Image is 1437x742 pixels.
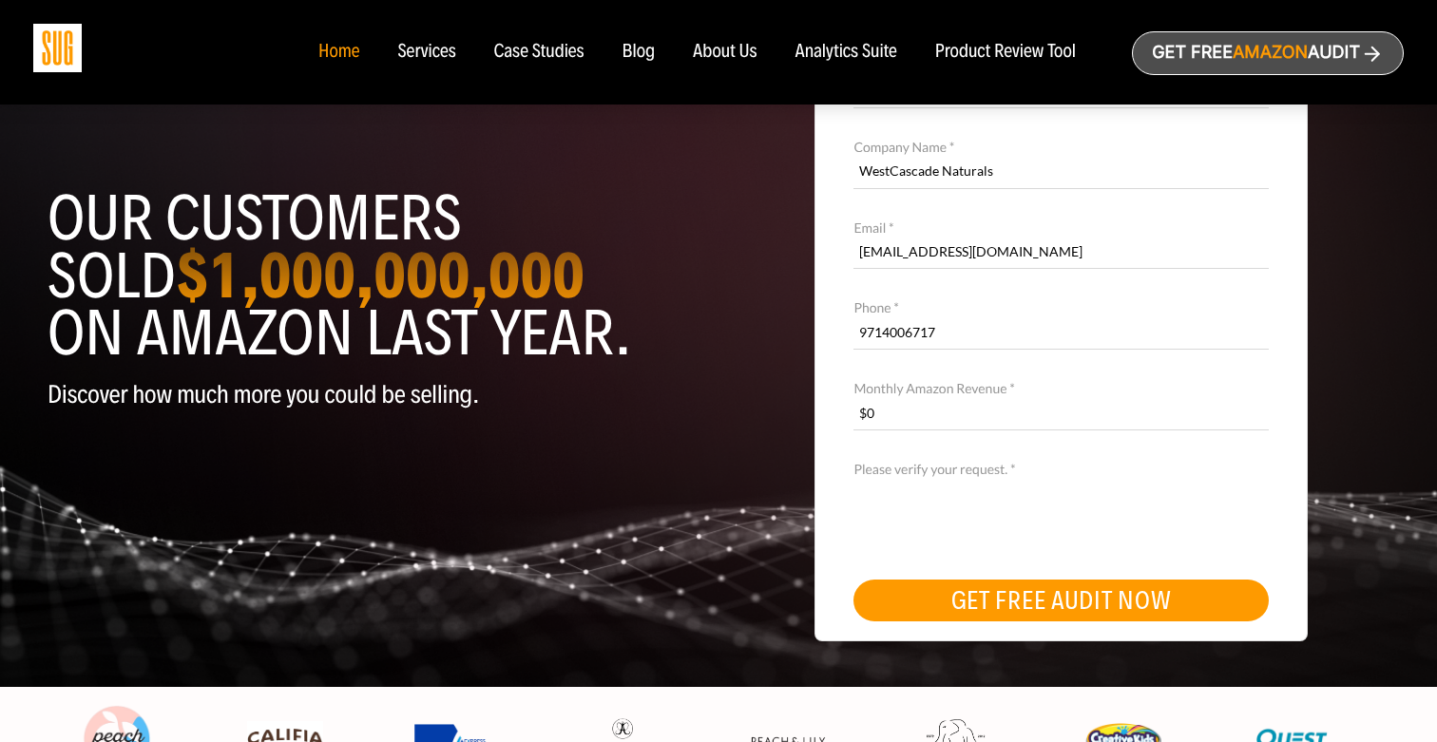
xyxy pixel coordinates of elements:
[318,42,359,63] a: Home
[397,42,455,63] a: Services
[494,42,584,63] a: Case Studies
[1233,43,1308,63] span: Amazon
[853,236,1268,269] input: Email *
[853,137,1268,158] label: Company Name *
[693,42,757,63] a: About Us
[853,378,1268,399] label: Monthly Amazon Revenue *
[853,397,1268,430] input: Monthly Amazon Revenue *
[853,477,1142,551] iframe: reCAPTCHA
[48,381,704,409] p: Discover how much more you could be selling.
[853,459,1268,480] label: Please verify your request. *
[33,24,82,72] img: Sug
[935,42,1076,63] a: Product Review Tool
[853,155,1268,188] input: Company Name *
[176,237,584,314] strong: $1,000,000,000
[853,218,1268,238] label: Email *
[853,316,1268,350] input: Contact Number *
[623,42,656,63] a: Blog
[48,190,704,362] h1: Our customers sold on Amazon last year.
[1132,31,1404,75] a: Get freeAmazonAudit
[795,42,897,63] a: Analytics Suite
[853,297,1268,318] label: Phone *
[853,580,1268,621] button: GET FREE AUDIT NOW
